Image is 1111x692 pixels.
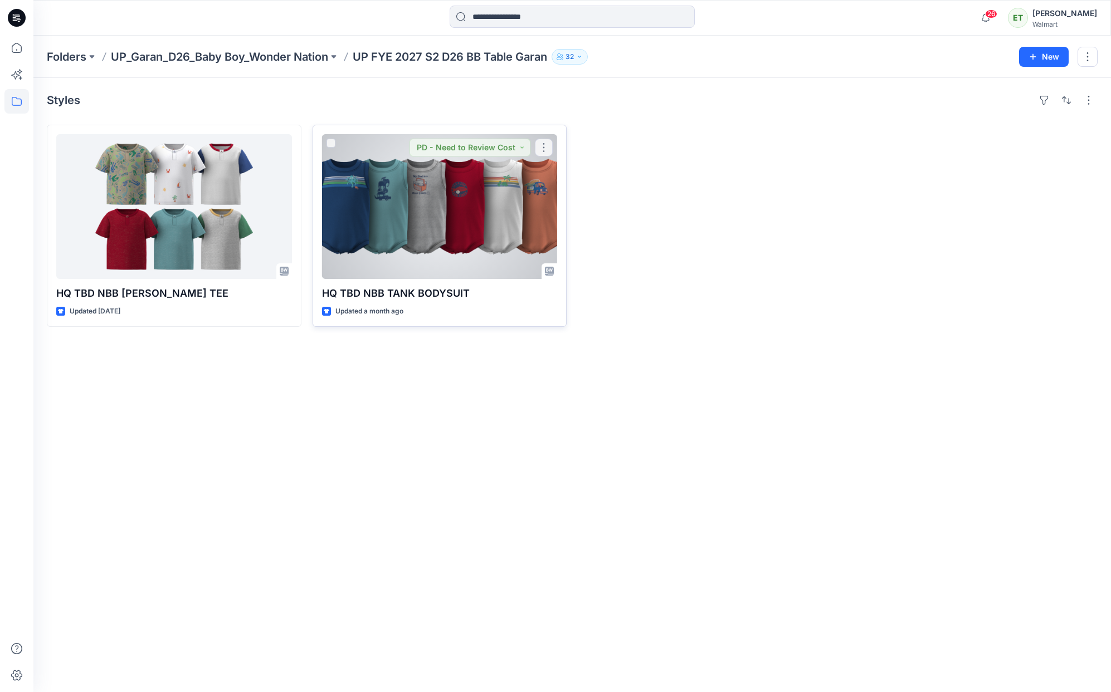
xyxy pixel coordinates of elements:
[70,306,120,317] p: Updated [DATE]
[111,49,328,65] a: UP_Garan_D26_Baby Boy_Wonder Nation
[335,306,403,317] p: Updated a month ago
[47,49,86,65] a: Folders
[566,51,574,63] p: 32
[56,134,292,279] a: HQ TBD NBB HENLY TEE
[1019,47,1069,67] button: New
[353,49,547,65] p: UP FYE 2027 S2 D26 BB Table Garan
[56,286,292,301] p: HQ TBD NBB [PERSON_NAME] TEE
[552,49,588,65] button: 32
[985,9,997,18] span: 26
[1032,20,1097,28] div: Walmart
[1008,8,1028,28] div: ET
[322,286,558,301] p: HQ TBD NBB TANK BODYSUIT
[322,134,558,279] a: HQ TBD NBB TANK BODYSUIT
[47,94,80,107] h4: Styles
[1032,7,1097,20] div: [PERSON_NAME]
